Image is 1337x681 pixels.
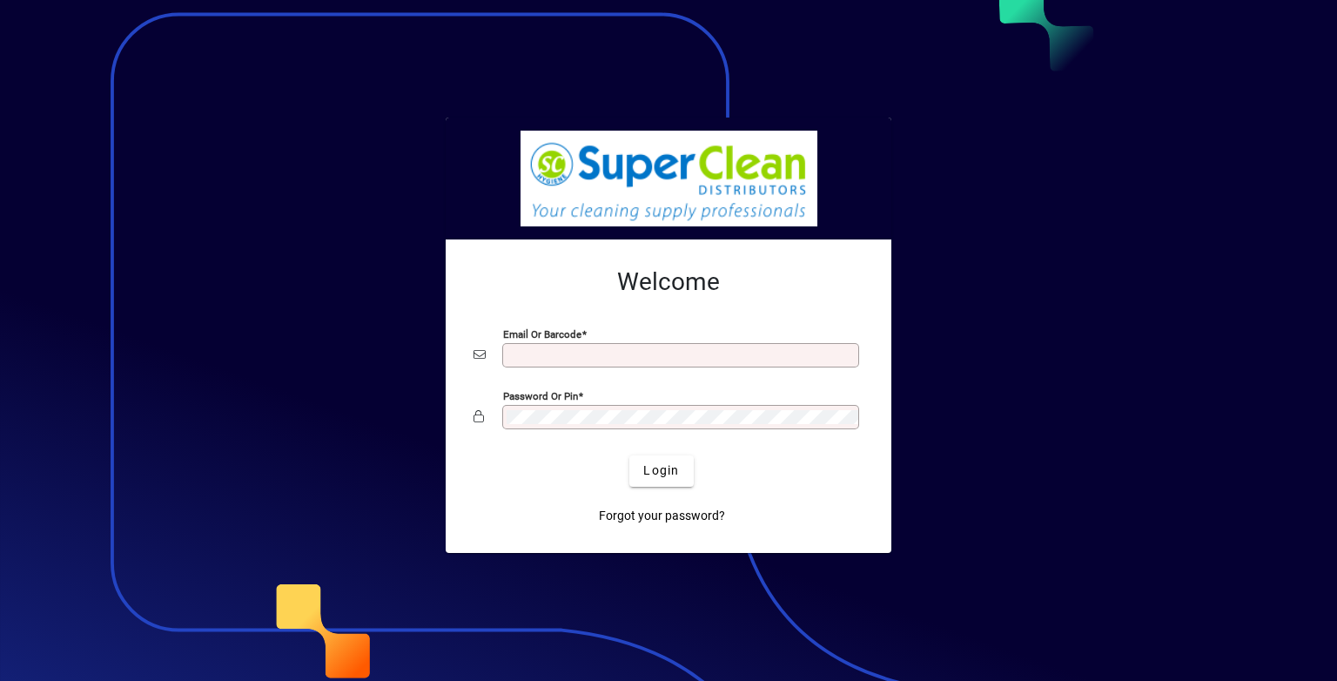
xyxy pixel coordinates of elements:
[503,327,581,340] mat-label: Email or Barcode
[503,389,578,401] mat-label: Password or Pin
[629,455,693,487] button: Login
[474,267,863,297] h2: Welcome
[599,507,725,525] span: Forgot your password?
[643,462,679,480] span: Login
[592,501,732,532] a: Forgot your password?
